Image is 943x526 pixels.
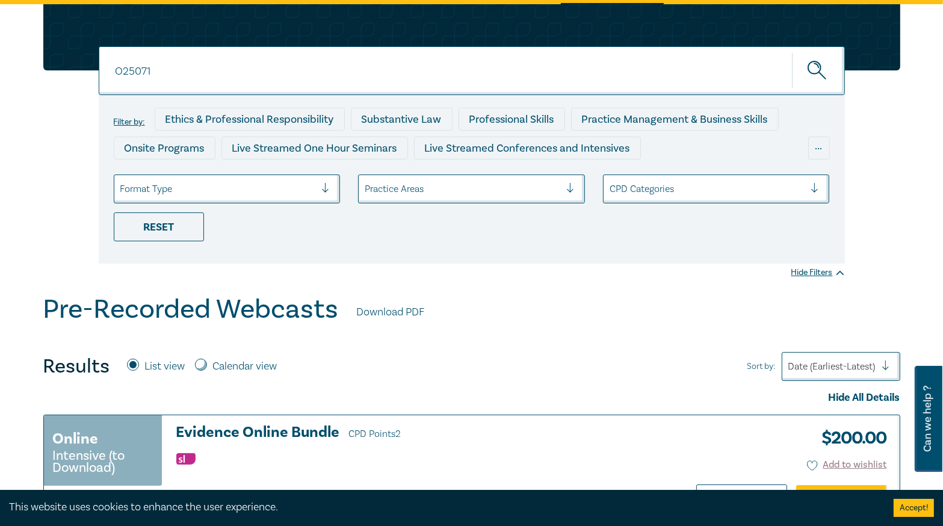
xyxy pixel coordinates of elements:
h3: Online [53,428,99,450]
div: National Programs [593,166,703,188]
a: Download PDF [357,305,425,320]
label: List view [145,359,185,374]
span: CPD Points 2 [349,428,401,440]
input: select [120,182,123,196]
div: ... [808,137,830,159]
div: Reset [114,212,204,241]
input: select [610,182,612,196]
label: Filter by: [114,117,145,127]
button: Add to wishlist [807,458,887,472]
div: Hide All Details [43,390,900,406]
div: Practice Management & Business Skills [571,108,779,131]
h4: Results [43,354,110,379]
button: Accept cookies [894,499,934,517]
input: Search for a program title, program description or presenter name [99,46,845,95]
div: Ethics & Professional Responsibility [155,108,345,131]
div: 10 CPD Point Packages [455,166,587,188]
div: This website uses cookies to enhance the user experience. [9,500,876,515]
div: Substantive Law [351,108,453,131]
div: Live Streamed Practical Workshops [114,166,305,188]
span: Can we help ? [922,373,933,465]
div: Live Streamed One Hour Seminars [221,137,408,159]
label: Calendar view [213,359,277,374]
span: Sort by: [747,360,776,373]
img: Substantive Law [176,453,196,465]
a: Learn more [696,484,787,507]
a: Add to Cart [796,485,887,508]
div: Onsite Programs [114,137,215,159]
div: Pre-Recorded Webcasts [311,166,449,188]
h3: Evidence Online Bundle [176,424,671,442]
input: Sort by [788,360,791,373]
div: Live Streamed Conferences and Intensives [414,137,641,159]
a: Evidence Online Bundle CPD Points2 [176,424,671,442]
h3: $ 200.00 [812,424,887,452]
div: Professional Skills [459,108,565,131]
div: Hide Filters [791,267,845,279]
small: Intensive (to Download) [53,450,153,474]
input: select [365,182,367,196]
h1: Pre-Recorded Webcasts [43,294,339,325]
